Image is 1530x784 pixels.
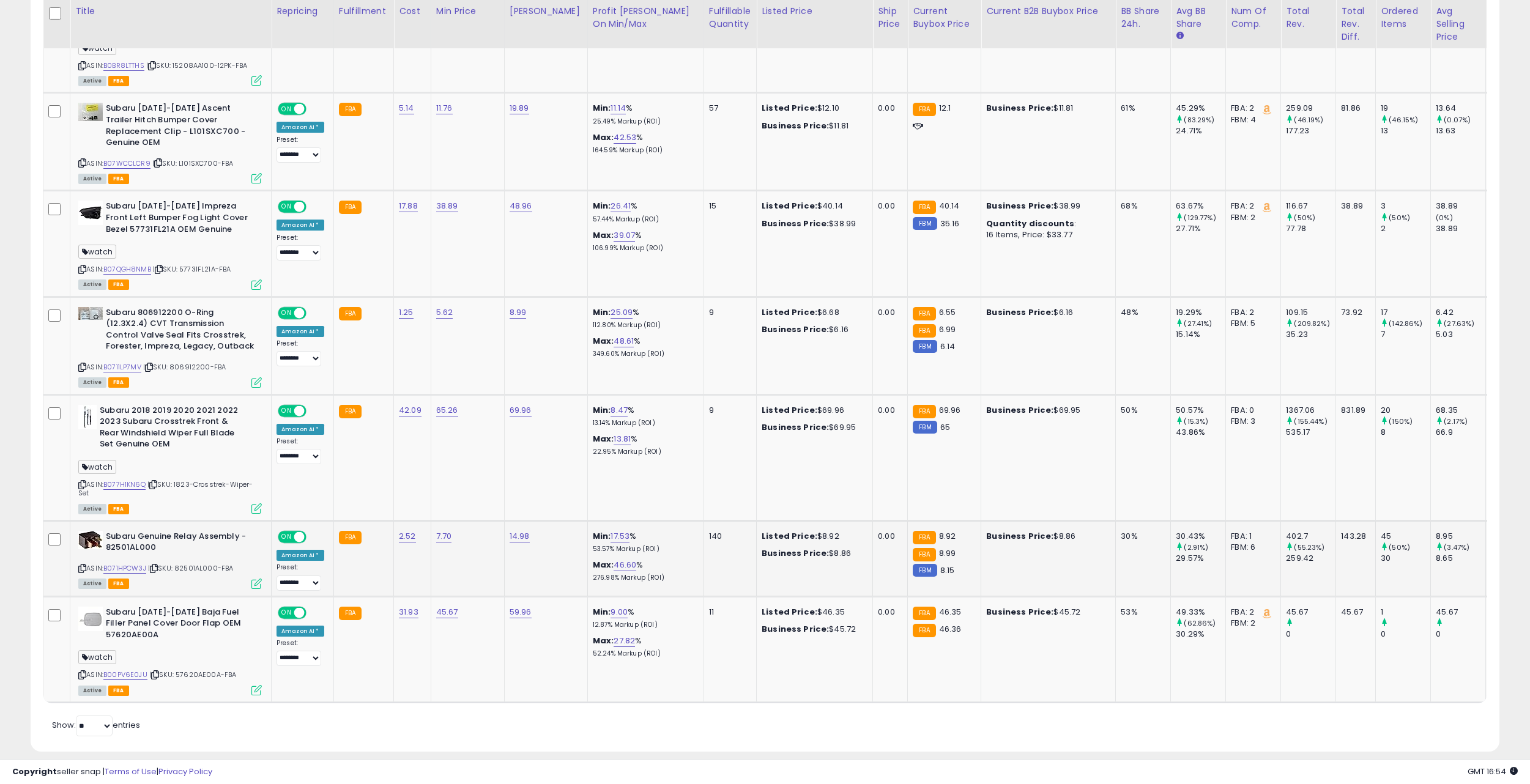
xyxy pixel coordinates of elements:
[913,217,937,230] small: FBM
[1381,223,1430,234] div: 2
[940,218,960,229] span: 35.16
[913,201,935,214] small: FBA
[913,564,937,577] small: FBM
[593,545,694,553] p: 53.57% Markup (ROI)
[593,350,694,358] p: 349.60% Markup (ROI)
[78,174,106,184] span: All listings currently available for purchase on Amazon
[593,103,694,125] div: %
[78,607,103,631] img: 21A0jVJcnuL._SL40_.jpg
[1231,531,1271,542] div: FBA: 1
[593,531,694,553] div: %
[593,307,694,330] div: %
[1286,307,1335,318] div: 109.15
[1341,5,1370,43] div: Total Rev. Diff.
[593,215,694,224] p: 57.44% Markup (ROI)
[1176,427,1225,438] div: 43.86%
[1286,553,1335,564] div: 259.42
[986,531,1106,542] div: $8.86
[1381,531,1430,542] div: 45
[399,306,414,319] a: 1.25
[103,563,146,574] a: B071HPCW3J
[1231,114,1271,125] div: FBM: 4
[108,579,129,589] span: FBA
[1184,319,1212,328] small: (27.41%)
[277,437,324,465] div: Preset:
[762,103,863,114] div: $12.10
[709,531,747,542] div: 140
[593,201,694,223] div: %
[1436,213,1453,223] small: (0%)
[1286,201,1335,212] div: 116.67
[762,324,863,335] div: $6.16
[1294,416,1327,426] small: (155.44%)
[510,530,530,542] a: 14.98
[148,563,234,573] span: | SKU: 82501AL000-FBA
[593,321,694,330] p: 112.80% Markup (ROI)
[593,335,614,347] b: Max:
[939,324,956,335] span: 6.99
[939,530,956,542] span: 8.92
[1389,319,1422,328] small: (142.86%)
[709,201,747,212] div: 15
[762,422,863,433] div: $69.95
[1389,542,1410,552] small: (50%)
[277,122,324,133] div: Amazon AI *
[1231,307,1271,318] div: FBA: 2
[1436,307,1485,318] div: 6.42
[614,131,636,144] a: 42.53
[611,102,626,114] a: 11.14
[436,404,458,416] a: 65.26
[108,279,129,290] span: FBA
[593,132,694,155] div: %
[986,404,1053,416] b: Business Price:
[913,103,935,116] small: FBA
[78,504,106,514] span: All listings currently available for purchase on Amazon
[279,405,294,416] span: ON
[1444,319,1474,328] small: (27.63%)
[146,61,247,70] span: | SKU: 15208AA100-12PK-FBA
[1436,553,1485,564] div: 8.65
[1176,329,1225,340] div: 15.14%
[940,341,956,352] span: 6.14
[614,229,635,242] a: 39.07
[78,405,97,429] img: 31G1GEpEMnL._SL40_.jpg
[106,307,254,355] b: Subaru 806912200 O-Ring (12.3X2.4) CVT Transmission Control Valve Seal Fits Crosstrek, Forester, ...
[305,104,324,114] span: OFF
[78,201,103,225] img: 31nGjM9Q23L._SL40_.jpg
[1121,201,1161,212] div: 68%
[986,405,1106,416] div: $69.95
[1184,416,1208,426] small: (15.3%)
[75,5,266,18] div: Title
[939,306,956,318] span: 6.55
[1436,5,1480,43] div: Avg Selling Price
[1436,103,1485,114] div: 13.64
[1231,416,1271,427] div: FBM: 3
[1176,5,1220,31] div: Avg BB Share
[1436,223,1485,234] div: 38.89
[103,61,144,71] a: B0BR8LTTHS
[593,102,611,114] b: Min:
[762,530,817,542] b: Listed Price:
[78,579,106,589] span: All listings currently available for purchase on Amazon
[593,131,614,143] b: Max:
[1341,201,1366,212] div: 38.89
[436,5,499,18] div: Min Price
[108,504,129,514] span: FBA
[339,103,362,116] small: FBA
[510,200,532,212] a: 48.96
[762,307,863,318] div: $6.68
[158,766,212,777] a: Privacy Policy
[986,102,1053,114] b: Business Price:
[762,306,817,318] b: Listed Price:
[1341,307,1366,318] div: 73.92
[1341,103,1366,114] div: 81.86
[106,531,254,557] b: Subaru Genuine Relay Assembly - 82501AL000
[1436,125,1485,136] div: 13.63
[593,146,694,155] p: 164.59% Markup (ROI)
[277,550,324,561] div: Amazon AI *
[878,103,898,114] div: 0.00
[1176,31,1183,42] small: Avg BB Share.
[399,404,421,416] a: 42.09
[1294,115,1323,125] small: (46.19%)
[939,404,961,416] span: 69.96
